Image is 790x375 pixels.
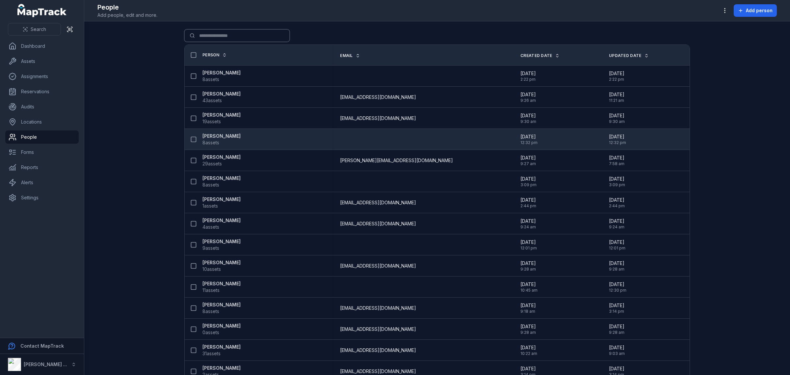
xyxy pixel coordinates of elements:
[520,161,536,166] span: 9:27 am
[97,3,157,12] h2: People
[202,112,241,125] a: [PERSON_NAME]19assets
[520,133,538,140] span: [DATE]
[202,70,241,83] a: [PERSON_NAME]8assets
[202,118,221,125] span: 19 assets
[734,4,777,17] button: Add person
[340,347,416,354] span: [EMAIL_ADDRESS][DOMAIN_NAME]
[31,26,46,33] span: Search
[520,70,536,77] span: [DATE]
[520,330,536,335] span: 9:28 am
[520,323,536,335] time: 3/4/2025, 9:28:56 AM
[20,343,64,349] strong: Contact MapTrack
[520,203,536,209] span: 2:44 pm
[520,119,536,124] span: 9:30 am
[202,52,220,58] span: Person
[340,326,416,332] span: [EMAIL_ADDRESS][DOMAIN_NAME]
[609,330,624,335] span: 9:28 am
[202,323,241,329] strong: [PERSON_NAME]
[520,70,536,82] time: 8/20/2025, 2:22:10 PM
[520,281,538,293] time: 2/19/2025, 10:45:57 AM
[202,365,241,371] strong: [PERSON_NAME]
[520,218,536,230] time: 5/12/2025, 9:24:05 AM
[202,280,241,287] strong: [PERSON_NAME]
[5,191,79,204] a: Settings
[520,288,538,293] span: 10:45 am
[609,77,624,82] span: 2:22 pm
[609,197,625,203] span: [DATE]
[202,344,241,350] strong: [PERSON_NAME]
[202,91,241,97] strong: [PERSON_NAME]
[520,267,536,272] span: 9:28 am
[520,176,537,187] time: 8/8/2025, 3:09:04 PM
[202,238,241,251] a: [PERSON_NAME]9assets
[520,281,538,288] span: [DATE]
[8,23,61,36] button: Search
[340,53,360,58] a: Email
[520,239,537,251] time: 7/10/2025, 12:01:41 PM
[520,224,536,230] span: 9:24 am
[24,361,69,367] strong: [PERSON_NAME] Air
[202,160,222,167] span: 29 assets
[609,267,624,272] span: 9:28 am
[340,199,416,206] span: [EMAIL_ADDRESS][DOMAIN_NAME]
[520,351,537,356] span: 10:22 am
[202,154,241,160] strong: [PERSON_NAME]
[609,91,624,103] time: 6/12/2025, 11:21:27 AM
[609,218,624,224] span: [DATE]
[5,40,79,53] a: Dashboard
[5,161,79,174] a: Reports
[609,302,624,309] span: [DATE]
[520,133,538,145] time: 6/6/2025, 12:32:38 PM
[520,155,536,161] span: [DATE]
[5,130,79,144] a: People
[520,365,536,372] span: [DATE]
[520,91,536,98] span: [DATE]
[609,245,625,251] span: 12:01 pm
[202,175,241,182] strong: [PERSON_NAME]
[609,133,626,140] span: [DATE]
[520,260,536,267] span: [DATE]
[202,323,241,336] a: [PERSON_NAME]0assets
[520,344,537,356] time: 2/18/2025, 10:22:17 AM
[609,344,625,356] time: 3/18/2025, 9:03:27 AM
[609,140,626,145] span: 12:32 pm
[609,351,625,356] span: 9:03 am
[609,182,625,187] span: 3:09 pm
[609,239,625,245] span: [DATE]
[609,302,624,314] time: 5/16/2025, 3:14:33 PM
[340,220,416,227] span: [EMAIL_ADDRESS][DOMAIN_NAME]
[609,112,625,124] time: 6/4/2025, 9:30:08 AM
[202,302,241,315] a: [PERSON_NAME]8assets
[609,53,642,58] span: Updated Date
[5,55,79,68] a: Assets
[340,53,353,58] span: Email
[609,112,625,119] span: [DATE]
[609,260,624,267] span: [DATE]
[5,100,79,113] a: Audits
[520,112,536,119] span: [DATE]
[520,197,536,209] time: 6/13/2025, 2:44:57 PM
[609,323,624,330] span: [DATE]
[609,260,624,272] time: 3/4/2025, 9:28:25 AM
[520,77,536,82] span: 2:22 pm
[5,146,79,159] a: Forms
[520,309,536,314] span: 9:18 am
[17,4,67,17] a: MapTrack
[609,281,626,288] span: [DATE]
[520,197,536,203] span: [DATE]
[5,85,79,98] a: Reservations
[202,308,219,315] span: 8 assets
[202,52,227,58] a: Person
[202,217,241,224] strong: [PERSON_NAME]
[202,224,219,230] span: 4 assets
[520,302,536,309] span: [DATE]
[609,309,624,314] span: 3:14 pm
[609,176,625,187] time: 8/8/2025, 3:09:04 PM
[609,218,624,230] time: 5/12/2025, 9:24:05 AM
[340,263,416,269] span: [EMAIL_ADDRESS][DOMAIN_NAME]
[609,344,625,351] span: [DATE]
[609,155,624,166] time: 8/1/2025, 7:58:22 AM
[202,245,219,251] span: 9 assets
[202,112,241,118] strong: [PERSON_NAME]
[609,365,624,372] span: [DATE]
